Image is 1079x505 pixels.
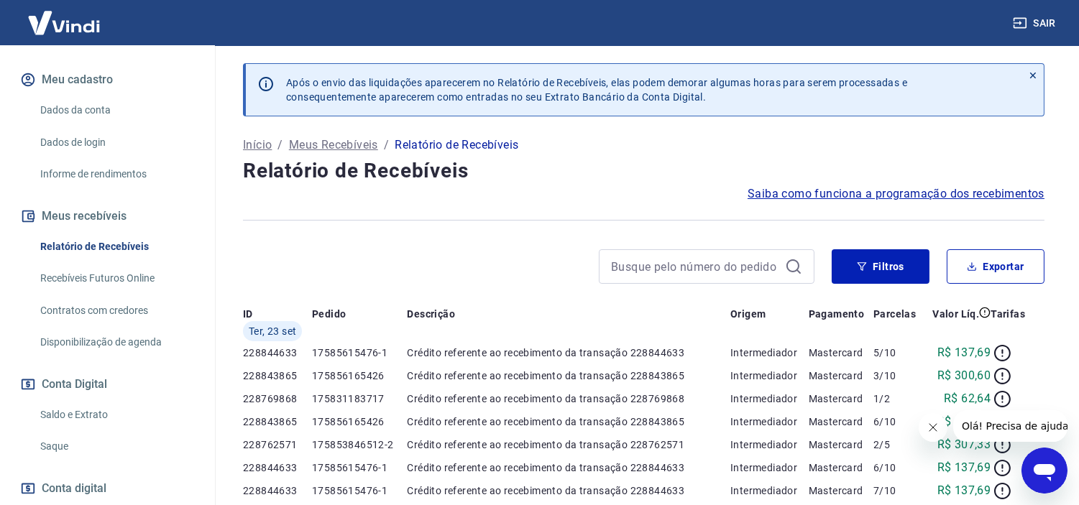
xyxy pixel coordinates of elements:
[312,437,407,452] p: 175853846512-2
[312,346,407,360] p: 17585615476-1
[17,1,111,45] img: Vindi
[809,369,873,383] p: Mastercard
[35,96,198,125] a: Dados da conta
[937,344,991,361] p: R$ 137,69
[312,483,407,498] p: 17585615476-1
[312,414,407,429] p: 175856165426
[407,437,730,452] p: Crédito referente ao recebimento da transação 228762571
[932,307,979,321] p: Valor Líq.
[407,483,730,498] p: Crédito referente ao recebimento da transação 228844633
[35,328,198,357] a: Disponibilização de agenda
[407,346,730,360] p: Crédito referente ao recebimento da transação 228844633
[286,75,907,104] p: Após o envio das liquidações aparecerem no Relatório de Recebíveis, elas podem demorar algumas ho...
[9,10,121,22] span: Olá! Precisa de ajuda?
[35,264,198,293] a: Recebíveis Futuros Online
[809,414,873,429] p: Mastercard
[873,392,923,406] p: 1/2
[243,157,1044,185] h4: Relatório de Recebíveis
[243,414,312,429] p: 228843865
[407,460,730,475] p: Crédito referente ao recebimento da transação 228844633
[611,256,779,277] input: Busque pelo número do pedido
[1021,448,1067,494] iframe: Botão para abrir a janela de mensagens
[873,307,916,321] p: Parcelas
[312,369,407,383] p: 175856165426
[873,369,923,383] p: 3/10
[243,483,312,498] p: 228844633
[243,136,272,154] a: Início
[809,346,873,360] p: Mastercard
[873,437,923,452] p: 2/5
[243,346,312,360] p: 228844633
[730,307,766,321] p: Origem
[873,460,923,475] p: 6/10
[35,432,198,461] a: Saque
[277,136,283,154] p: /
[42,478,106,499] span: Conta digital
[243,369,312,383] p: 228843865
[873,414,923,429] p: 6/10
[832,249,929,284] button: Filtros
[809,483,873,498] p: Mastercard
[809,437,873,452] p: Mastercard
[289,136,378,154] a: Meus Recebíveis
[384,136,389,154] p: /
[730,437,809,452] p: Intermediador
[748,185,1044,203] a: Saiba como funciona a programação dos recebimentos
[1010,10,1062,37] button: Sair
[873,483,923,498] p: 7/10
[944,390,991,407] p: R$ 62,64
[249,324,296,338] span: Ter, 23 set
[312,392,407,406] p: 175831183717
[243,460,312,475] p: 228844633
[937,459,991,476] p: R$ 137,69
[407,369,730,383] p: Crédito referente ao recebimento da transação 228843865
[35,232,198,261] a: Relatório de Recebíveis
[730,483,809,498] p: Intermediador
[35,159,198,189] a: Informe de rendimentos
[937,436,991,453] p: R$ 307,33
[395,136,518,154] p: Relatório de Recebíveis
[730,346,809,360] p: Intermediador
[35,128,198,157] a: Dados de login
[730,414,809,429] p: Intermediador
[730,392,809,406] p: Intermediador
[407,392,730,406] p: Crédito referente ao recebimento da transação 228769868
[243,307,253,321] p: ID
[873,346,923,360] p: 5/10
[243,392,312,406] p: 228769868
[17,473,198,504] a: Conta digital
[407,307,455,321] p: Descrição
[730,369,809,383] p: Intermediador
[312,460,407,475] p: 17585615476-1
[809,460,873,475] p: Mastercard
[17,200,198,232] button: Meus recebíveis
[947,249,1044,284] button: Exportar
[730,460,809,475] p: Intermediador
[35,400,198,430] a: Saldo e Extrato
[17,369,198,400] button: Conta Digital
[312,307,346,321] p: Pedido
[919,413,947,442] iframe: Fechar mensagem
[953,410,1067,442] iframe: Mensagem da empresa
[243,437,312,452] p: 228762571
[407,414,730,429] p: Crédito referente ao recebimento da transação 228843865
[35,296,198,325] a: Contratos com credores
[17,64,198,96] button: Meu cadastro
[809,307,865,321] p: Pagamento
[809,392,873,406] p: Mastercard
[937,367,991,384] p: R$ 300,60
[937,482,991,499] p: R$ 137,69
[991,307,1025,321] p: Tarifas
